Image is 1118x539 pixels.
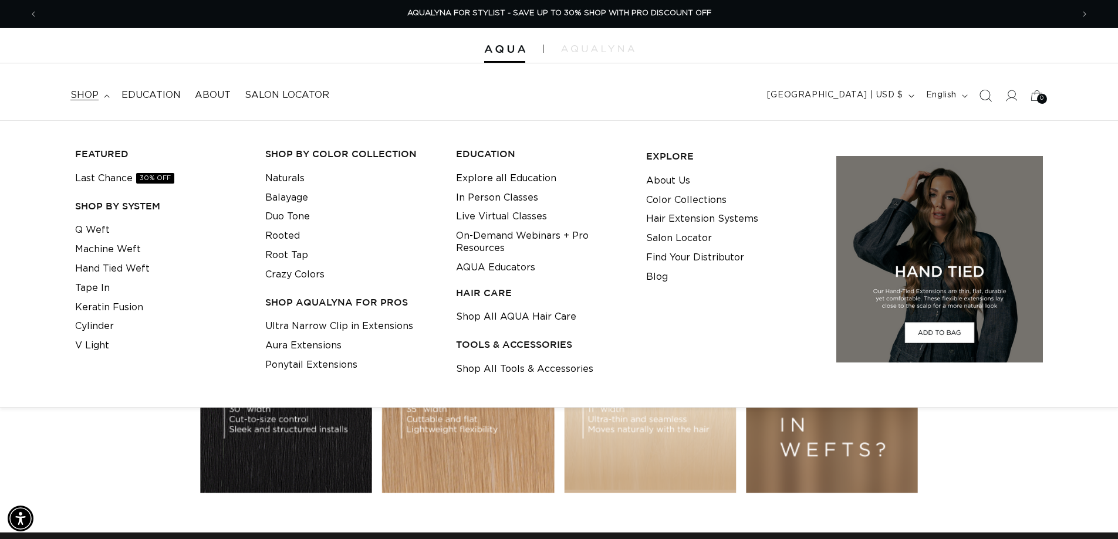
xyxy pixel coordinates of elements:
[767,89,903,101] span: [GEOGRAPHIC_DATA] | USD $
[75,259,150,279] a: Hand Tied Weft
[195,89,231,101] span: About
[265,246,308,265] a: Root Tap
[456,207,547,226] a: Live Virtual Classes
[265,169,305,188] a: Naturals
[8,506,33,531] div: Accessibility Menu
[75,240,141,259] a: Machine Weft
[456,307,576,327] a: Shop All AQUA Hair Care
[646,171,690,191] a: About Us
[1072,3,1097,25] button: Next announcement
[456,287,628,299] h3: HAIR CARE
[245,89,329,101] span: Salon Locator
[265,355,357,375] a: Ponytail Extensions
[456,226,628,258] a: On-Demand Webinars + Pro Resources
[63,82,114,109] summary: shop
[646,150,818,162] h3: EXPLORE
[75,279,110,298] a: Tape In
[75,200,247,212] h3: SHOP BY SYSTEM
[75,317,114,336] a: Cylinder
[75,336,109,355] a: V Light
[188,82,238,109] a: About
[646,248,744,267] a: Find Your Distributor
[760,84,919,107] button: [GEOGRAPHIC_DATA] | USD $
[1040,94,1044,104] span: 0
[265,226,300,246] a: Rooted
[456,360,593,379] a: Shop All Tools & Accessories
[265,296,437,309] h3: Shop AquaLyna for Pros
[926,89,957,101] span: English
[646,267,668,287] a: Blog
[265,207,310,226] a: Duo Tone
[456,258,535,277] a: AQUA Educators
[21,3,46,25] button: Previous announcement
[972,83,998,109] summary: Search
[265,336,342,355] a: Aura Extensions
[919,84,972,107] button: English
[484,45,525,53] img: Aqua Hair Extensions
[114,82,188,109] a: Education
[646,229,712,248] a: Salon Locator
[136,173,174,184] span: 30% OFF
[456,169,556,188] a: Explore all Education
[646,191,727,210] a: Color Collections
[561,45,634,52] img: aqualyna.com
[265,317,413,336] a: Ultra Narrow Clip in Extensions
[646,209,758,229] a: Hair Extension Systems
[70,89,99,101] span: shop
[238,82,336,109] a: Salon Locator
[456,188,538,208] a: In Person Classes
[265,265,325,284] a: Crazy Colors
[407,9,711,17] span: AQUALYNA FOR STYLIST - SAVE UP TO 30% SHOP WITH PRO DISCOUNT OFF
[265,148,437,160] h3: Shop by Color Collection
[1059,483,1118,539] iframe: Chat Widget
[75,298,143,317] a: Keratin Fusion
[265,188,308,208] a: Balayage
[456,148,628,160] h3: EDUCATION
[75,169,174,188] a: Last Chance30% OFF
[75,148,247,160] h3: FEATURED
[456,338,628,351] h3: TOOLS & ACCESSORIES
[75,221,110,240] a: Q Weft
[121,89,181,101] span: Education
